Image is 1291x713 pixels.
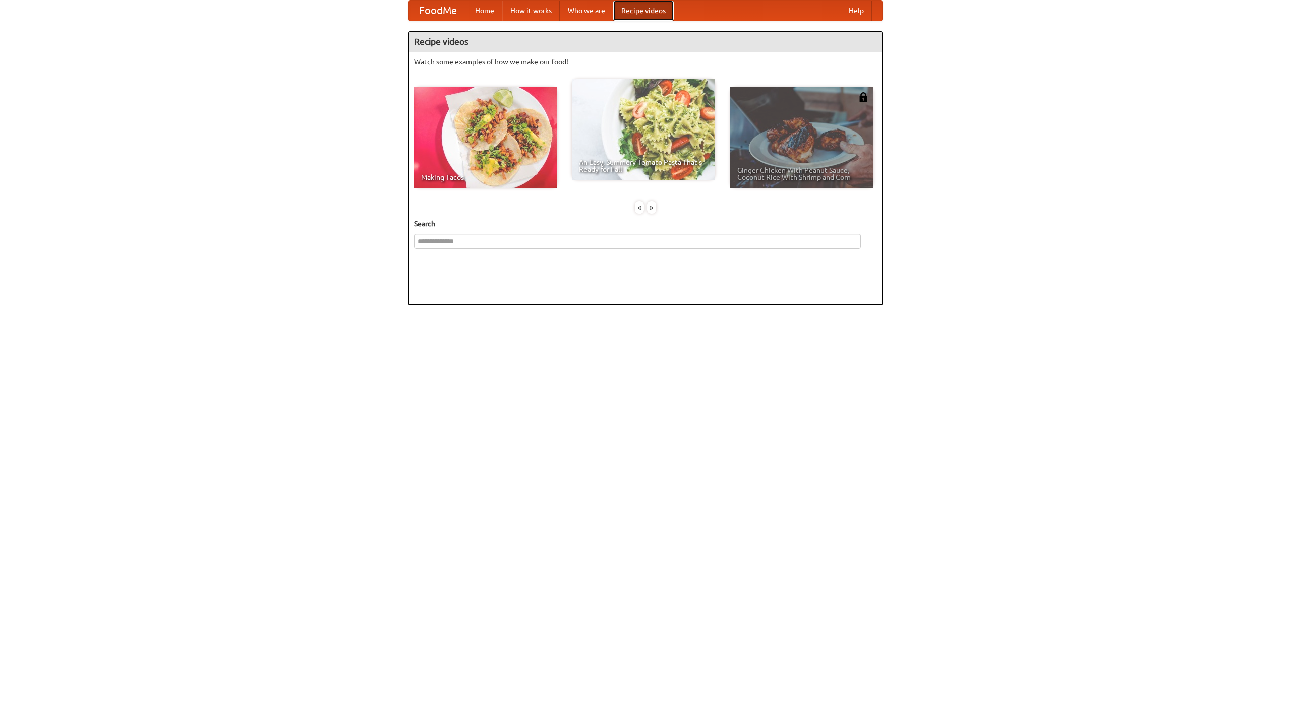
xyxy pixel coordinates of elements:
a: An Easy, Summery Tomato Pasta That's Ready for Fall [572,79,715,180]
span: An Easy, Summery Tomato Pasta That's Ready for Fall [579,159,708,173]
h5: Search [414,219,877,229]
h4: Recipe videos [409,32,882,52]
div: » [647,201,656,214]
a: How it works [502,1,560,21]
a: Making Tacos [414,87,557,188]
a: Help [841,1,872,21]
a: Who we are [560,1,613,21]
img: 483408.png [858,92,868,102]
a: FoodMe [409,1,467,21]
p: Watch some examples of how we make our food! [414,57,877,67]
a: Home [467,1,502,21]
span: Making Tacos [421,174,550,181]
a: Recipe videos [613,1,674,21]
div: « [635,201,644,214]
